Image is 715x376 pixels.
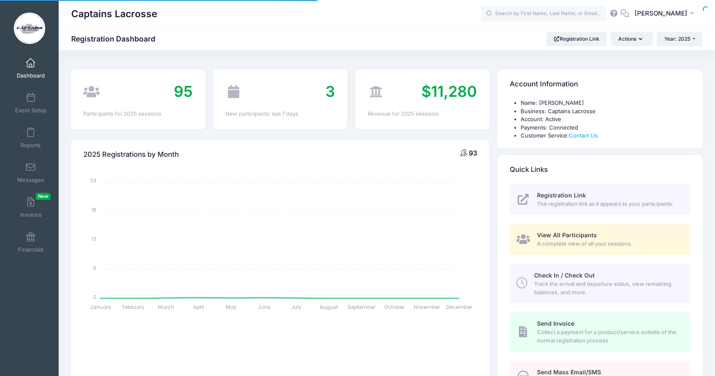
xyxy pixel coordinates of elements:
span: 3 [325,82,335,101]
tspan: 24 [90,177,97,184]
tspan: March [158,303,174,310]
tspan: May [226,303,237,310]
tspan: 12 [92,235,97,242]
input: Search by First Name, Last Name, or Email... [481,5,607,22]
span: New [36,193,51,200]
span: $11,280 [421,82,477,101]
h1: Registration Dashboard [71,34,163,43]
span: Track the arrival and departure status, view remaining balances, and more. [534,280,681,296]
a: Reports [11,123,51,153]
span: 93 [469,149,477,157]
a: InvoicesNew [11,193,51,222]
tspan: 0 [93,293,97,301]
tspan: August [320,303,338,310]
tspan: June [258,303,270,310]
tspan: April [193,303,204,310]
div: New participants: last 7 days [225,110,335,118]
span: Send Invoice [537,320,574,327]
tspan: November [414,303,440,310]
span: Send Mass Email/SMS [537,368,601,376]
span: Registration Link [537,192,586,199]
span: Dashboard [17,72,45,79]
h1: Captains Lacrosse [71,4,157,23]
button: Year: 2025 [657,32,702,46]
li: Customer Service: [521,132,690,140]
a: View All Participants A complete view of all your sessions. [510,224,690,255]
a: Financials [11,228,51,257]
a: Registration Link The registration link as it appears to your participants. [510,184,690,215]
tspan: 6 [93,264,97,271]
span: 95 [174,82,193,101]
span: Check In / Check Out [534,272,595,279]
tspan: December [447,303,473,310]
a: Dashboard [11,54,51,83]
span: Reports [21,142,41,149]
span: Messages [17,176,44,184]
h4: Quick Links [510,158,548,182]
span: Invoices [20,211,41,218]
span: [PERSON_NAME] [635,9,687,18]
li: Payments: Connected [521,124,690,132]
span: View All Participants [537,231,597,239]
div: Participants for 2025 sessions [83,110,193,118]
tspan: October [384,303,405,310]
span: A complete view of all your sessions. [537,240,681,248]
a: Event Setup [11,88,51,118]
h4: 2025 Registrations by Month [83,143,179,166]
a: Messages [11,158,51,187]
span: Event Setup [15,107,46,114]
a: Check In / Check Out Track the arrival and departure status, view remaining balances, and more. [510,264,690,303]
button: [PERSON_NAME] [629,4,702,23]
li: Business: Captains Lacrosse [521,107,690,116]
img: Captains Lacrosse [14,13,45,44]
button: Actions [611,32,653,46]
a: Send Invoice Collect a payment for a product/service outside of the normal registration process [510,313,690,351]
li: Name: [PERSON_NAME] [521,99,690,107]
a: Contact Us [569,132,598,139]
tspan: January [90,303,112,310]
a: Registration Link [546,32,607,46]
span: Financials [18,246,44,253]
div: Revenue for 2025 sessions [368,110,477,118]
tspan: September [348,303,376,310]
li: Account: Active [521,115,690,124]
tspan: February [122,303,145,310]
tspan: 18 [92,206,97,213]
h4: Account Information [510,73,578,96]
tspan: July [291,303,302,310]
span: Year: 2025 [664,36,690,42]
span: Collect a payment for a product/service outside of the normal registration process [537,328,681,345]
span: The registration link as it appears to your participants. [537,200,681,208]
